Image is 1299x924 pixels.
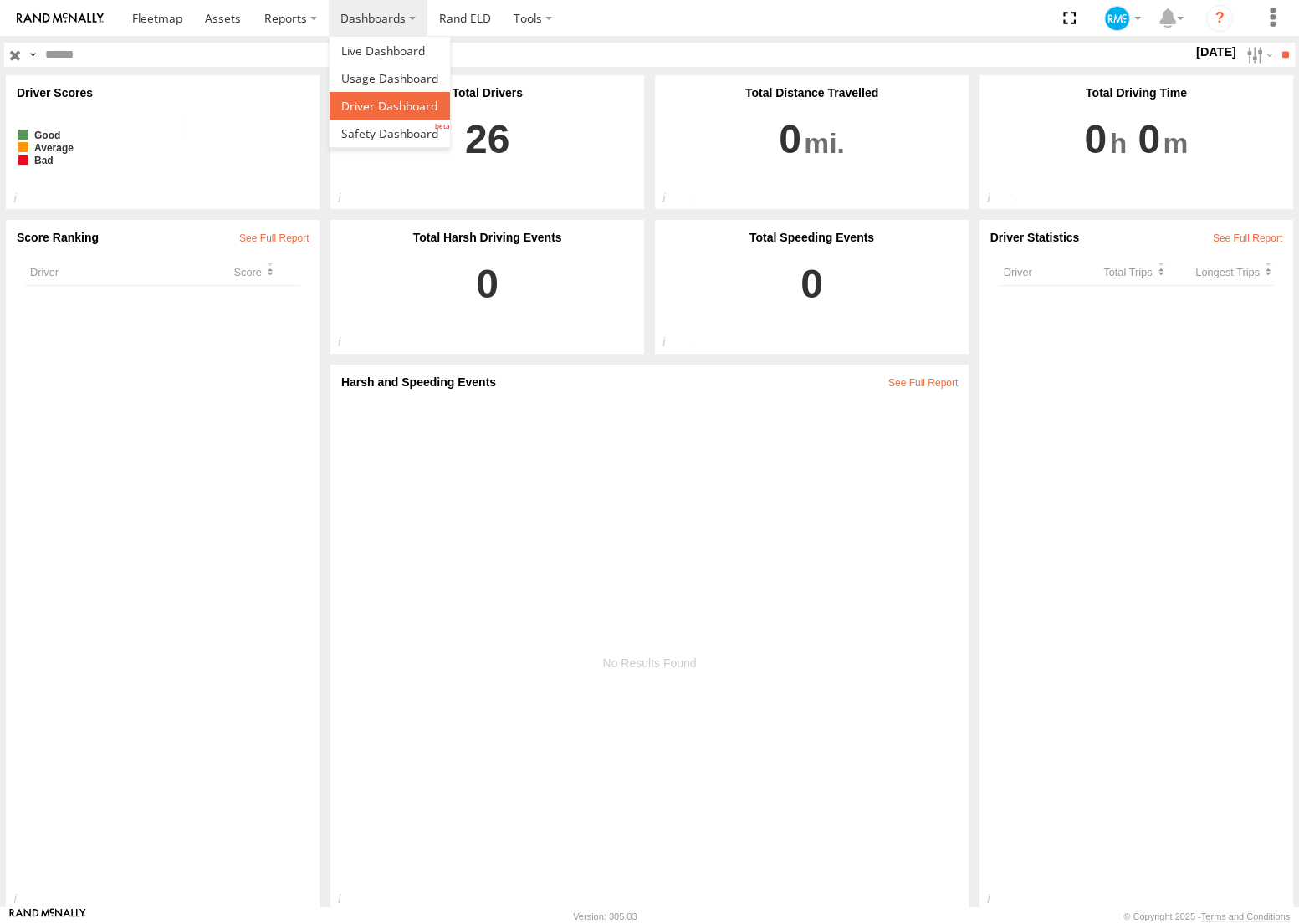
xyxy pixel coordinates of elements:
a: View Full Driver Performance Report [239,232,309,244]
div: Top 15 drivers based on their driving scores [6,892,42,911]
div: Click to Sort [233,266,300,278]
div: Total driving time of the drivers within specified date range and applied filters [979,191,1015,210]
div: Harsh and Speeding Driving Incidents recorded for the drivers for the specified period [330,892,366,911]
span: 0 [1138,117,1188,161]
div: Total Drivers [341,86,633,100]
a: 0 [666,244,958,343]
label: Search Query [26,43,39,67]
tspan: Bad [34,155,54,166]
div: Total number of Speeding events reported with the applied filters [655,335,691,354]
tspan: Good [34,130,60,141]
div: 0 [779,100,845,180]
a: 0 0 [990,100,1282,198]
div: Driver Scores [17,86,309,100]
a: 0 [341,244,633,343]
div: Total number of Harsh driving events reported with the applied filters [330,335,366,354]
tspan: Average [34,142,74,154]
img: rand-logo.svg [17,13,104,24]
label: Search Filter Options [1240,43,1276,67]
div: Total Distance Travelled [666,86,958,100]
span: 0 [1084,117,1127,161]
a: 0 [666,100,958,198]
a: View on completed trip report [1213,232,1282,244]
div: Drivers categorised based on the driving scores. [6,191,42,210]
div: Click to Sort [1189,266,1274,278]
div: Harsh and Speeding Events [341,375,958,389]
a: Terms and Conditions [1201,911,1290,921]
div: Total number of drivers with the applied filters [330,191,366,210]
div: Driver [30,266,215,278]
div: Total Driving Time [990,86,1282,100]
div: Demo Account [1098,6,1147,31]
div: Score Ranking [17,231,309,244]
div: Click to Sort [1103,266,1170,278]
label: [DATE] [1193,43,1240,61]
div: © Copyright 2025 - [1123,911,1290,921]
div: Version: 305.03 [573,911,637,921]
div: Total Speeding Events [666,231,958,244]
a: View Harsh & Speeding Events in Events Report [888,377,958,389]
div: Driver [1004,266,1085,278]
div: Driver Statistics [990,231,1282,244]
div: Total Harsh Driving Events [341,231,633,244]
a: 26 [341,100,633,198]
i: ? [1206,5,1233,32]
div: Total distance travelled by all drivers within specified date range and applied filters [655,191,691,210]
div: Top 15 drivers based on their Total trips and Longest trips time [979,892,1015,911]
div: View Driver Score [17,100,309,198]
